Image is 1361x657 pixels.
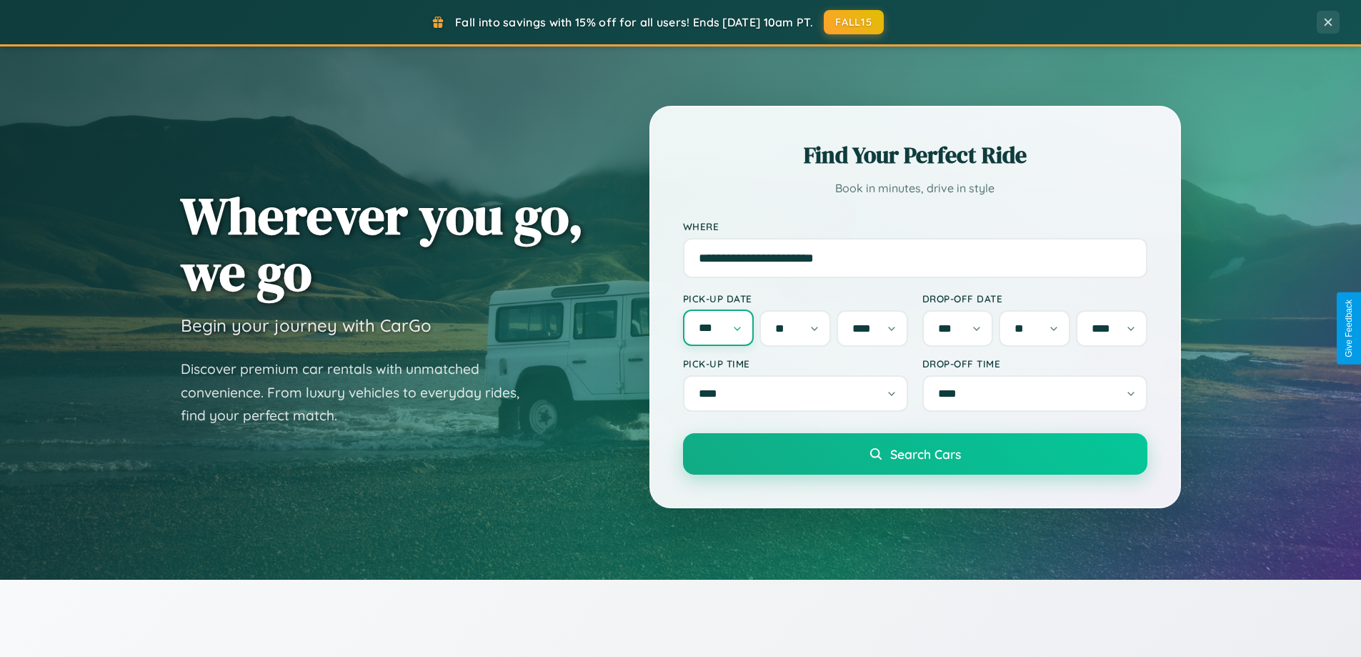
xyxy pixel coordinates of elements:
[683,357,908,370] label: Pick-up Time
[824,10,884,34] button: FALL15
[181,357,538,428] p: Discover premium car rentals with unmatched convenience. From luxury vehicles to everyday rides, ...
[922,292,1147,305] label: Drop-off Date
[683,220,1147,232] label: Where
[683,292,908,305] label: Pick-up Date
[1344,300,1354,357] div: Give Feedback
[683,139,1147,171] h2: Find Your Perfect Ride
[455,15,813,29] span: Fall into savings with 15% off for all users! Ends [DATE] 10am PT.
[922,357,1147,370] label: Drop-off Time
[890,446,961,462] span: Search Cars
[683,433,1147,475] button: Search Cars
[181,187,584,300] h1: Wherever you go, we go
[181,315,432,336] h3: Begin your journey with CarGo
[683,178,1147,199] p: Book in minutes, drive in style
